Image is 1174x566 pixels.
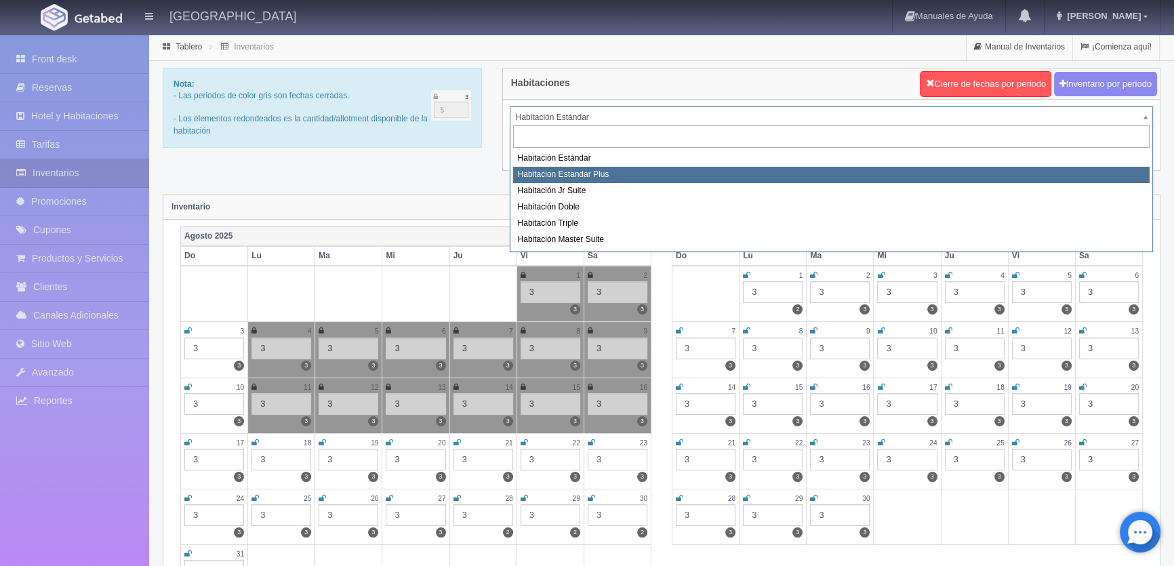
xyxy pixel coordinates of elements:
div: Habitación Master Suite [513,232,1150,248]
div: Habitación Jr Suite [513,183,1150,199]
div: Habitación Doble [513,199,1150,216]
div: Habitacion Estandar Plus [513,167,1150,183]
div: Habitación Triple [513,216,1150,232]
div: Habitación Estándar [513,150,1150,167]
